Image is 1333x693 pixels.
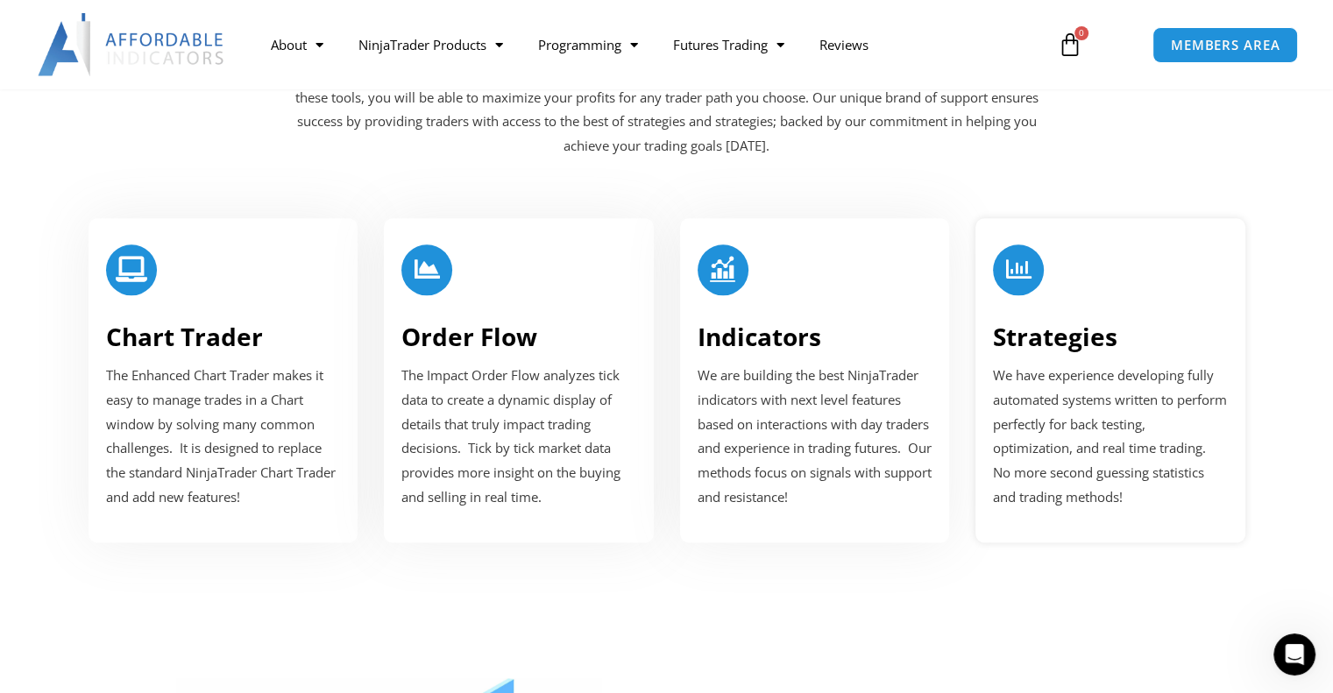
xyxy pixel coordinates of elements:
[656,25,802,65] a: Futures Trading
[253,25,1040,65] nav: Menu
[1152,27,1299,63] a: MEMBERS AREA
[38,13,226,76] img: LogoAI | Affordable Indicators – NinjaTrader
[698,366,932,506] span: We are building the best NinjaTrader indicators with next level features based on interactions wi...
[401,320,537,353] a: Order Flow
[1171,39,1280,52] span: MEMBERS AREA
[294,37,1039,159] p: Trading with our NinjaTrader addons and indicators can achieve profitability quickly and effectiv...
[1074,26,1088,40] span: 0
[1273,633,1315,675] iframe: Intercom live chat
[401,366,620,506] span: The Impact Order Flow analyzes tick data to create a dynamic display of details that truly impact...
[521,25,656,65] a: Programming
[1032,19,1109,70] a: 0
[993,320,1117,353] a: Strategies
[698,320,821,353] a: Indicators
[106,320,263,353] a: Chart Trader
[341,25,521,65] a: NinjaTrader Products
[253,25,341,65] a: About
[802,25,886,65] a: Reviews
[993,364,1228,510] p: We have experience developing fully automated systems written to perform perfectly for back testi...
[106,364,341,510] p: The Enhanced Chart Trader makes it easy to manage trades in a Chart window by solving many common...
